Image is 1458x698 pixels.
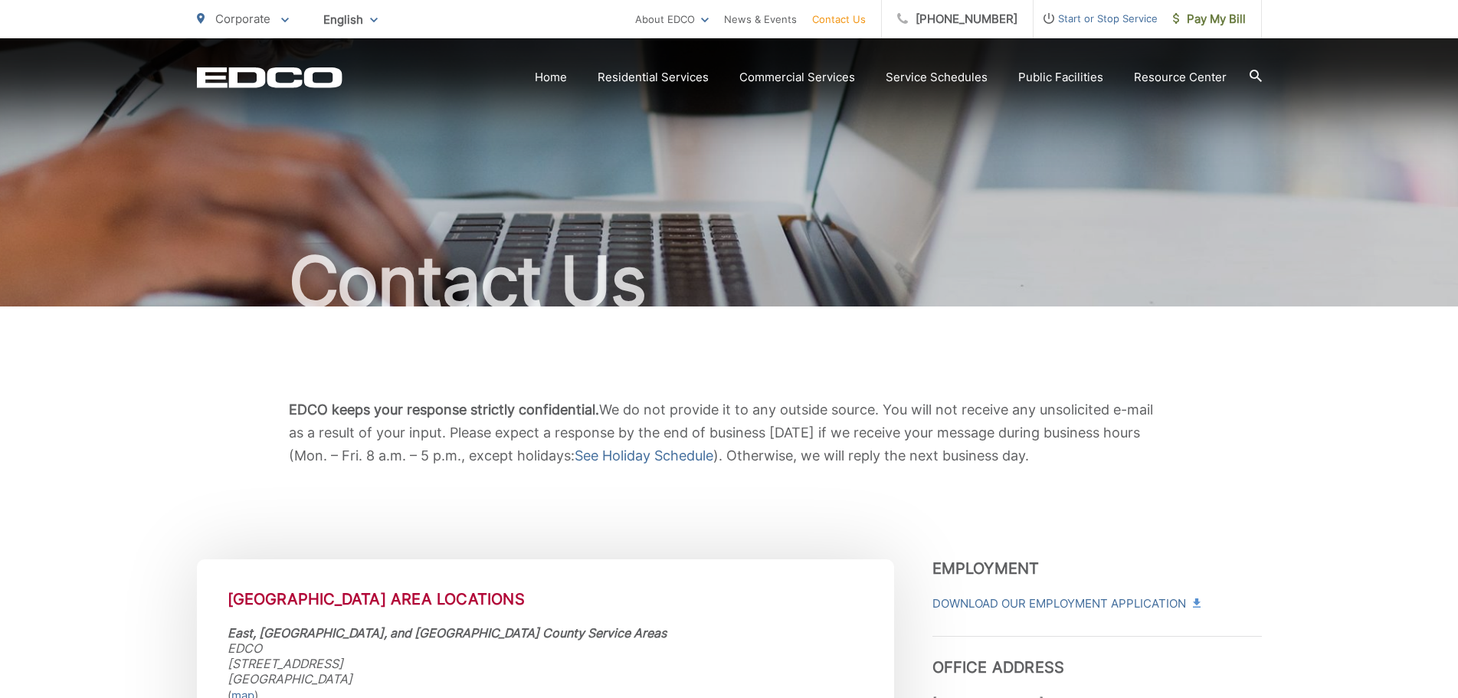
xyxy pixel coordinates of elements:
[635,10,709,28] a: About EDCO
[535,68,567,87] a: Home
[312,6,389,33] span: English
[1018,68,1103,87] a: Public Facilities
[932,595,1199,613] a: Download Our Employment Application
[598,68,709,87] a: Residential Services
[739,68,855,87] a: Commercial Services
[1173,10,1246,28] span: Pay My Bill
[932,559,1262,578] h3: Employment
[1134,68,1227,87] a: Resource Center
[215,11,270,26] span: Corporate
[289,398,1170,467] p: We do not provide it to any outside source. You will not receive any unsolicited e-mail as a resu...
[289,401,599,418] b: EDCO keeps your response strictly confidential.
[197,244,1262,320] h1: Contact Us
[228,590,863,608] h2: [GEOGRAPHIC_DATA] Area Locations
[197,67,342,88] a: EDCD logo. Return to the homepage.
[932,636,1262,677] h3: Office Address
[724,10,797,28] a: News & Events
[575,444,713,467] a: See Holiday Schedule
[812,10,866,28] a: Contact Us
[886,68,988,87] a: Service Schedules
[228,625,667,641] strong: East, [GEOGRAPHIC_DATA], and [GEOGRAPHIC_DATA] County Service Areas
[228,625,863,687] address: EDCO [STREET_ADDRESS] [GEOGRAPHIC_DATA]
